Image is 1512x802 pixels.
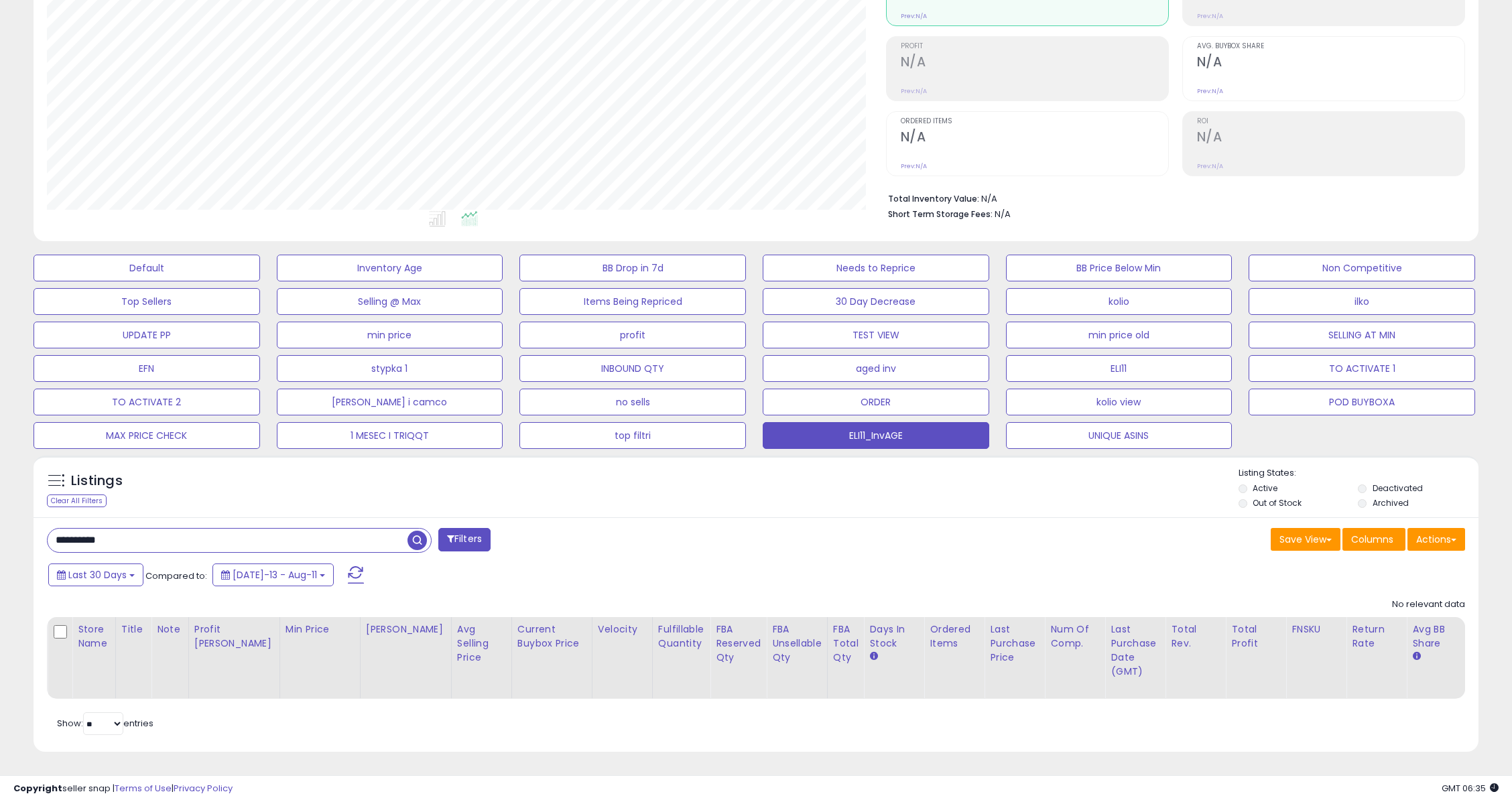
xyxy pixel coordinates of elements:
[763,422,989,449] button: ELI11_InvAGE
[1111,622,1159,679] div: Last Purchase Date (GMT)
[1249,322,1475,348] button: SELLING AT MIN
[833,622,859,665] div: FBA Total Qty
[1197,162,1223,170] small: Prev: N/A
[519,389,746,415] button: no sells
[34,322,260,348] button: UPDATE PP
[1412,651,1420,663] small: Avg BB Share.
[901,12,927,20] small: Prev: N/A
[519,355,746,382] button: INBOUND QTY
[772,622,822,665] div: FBA Unsellable Qty
[716,622,761,665] div: FBA Reserved Qty
[901,162,927,170] small: Prev: N/A
[277,355,503,382] button: stypka 1
[519,422,746,449] button: top filtri
[277,288,503,315] button: Selling @ Max
[157,622,183,637] div: Note
[13,782,62,795] strong: Copyright
[1050,622,1099,651] div: Num of Comp.
[1006,288,1233,315] button: kolio
[1239,467,1479,480] p: Listing States:
[517,622,586,651] div: Current Buybox Price
[174,782,233,795] a: Privacy Policy
[1271,528,1340,551] button: Save View
[1291,622,1340,637] div: FNSKU
[1407,528,1465,551] button: Actions
[930,622,979,651] div: Ordered Items
[115,782,172,795] a: Terms of Use
[1412,622,1461,651] div: Avg BB Share
[888,208,993,220] b: Short Term Storage Fees:
[34,389,260,415] button: TO ACTIVATE 2
[1373,497,1409,509] label: Archived
[1351,533,1393,546] span: Columns
[901,43,1168,50] span: Profit
[519,288,746,315] button: Items Being Repriced
[1352,622,1401,651] div: Return Rate
[1197,87,1223,95] small: Prev: N/A
[277,322,503,348] button: min price
[763,389,989,415] button: ORDER
[1253,497,1302,509] label: Out of Stock
[519,322,746,348] button: profit
[1171,622,1220,651] div: Total Rev.
[763,255,989,281] button: Needs to Reprice
[658,622,704,651] div: Fulfillable Quantity
[121,622,145,637] div: Title
[277,255,503,281] button: Inventory Age
[888,190,1455,206] li: N/A
[1342,528,1405,551] button: Columns
[519,255,746,281] button: BB Drop in 7d
[869,622,918,651] div: Days In Stock
[1006,355,1233,382] button: ELI11
[1197,118,1464,125] span: ROI
[901,87,927,95] small: Prev: N/A
[1197,54,1464,72] h2: N/A
[1197,129,1464,147] h2: N/A
[194,622,274,651] div: Profit [PERSON_NAME]
[277,389,503,415] button: [PERSON_NAME] i camco
[901,129,1168,147] h2: N/A
[212,563,334,586] button: [DATE]-13 - Aug-11
[1197,12,1223,20] small: Prev: N/A
[457,622,506,665] div: Avg Selling Price
[1006,322,1233,348] button: min price old
[901,118,1168,125] span: Ordered Items
[48,563,143,586] button: Last 30 Days
[34,255,260,281] button: Default
[1442,782,1499,795] span: 2025-09-11 06:35 GMT
[1006,255,1233,281] button: BB Price Below Min
[869,651,877,663] small: Days In Stock.
[763,288,989,315] button: 30 Day Decrease
[888,193,979,204] b: Total Inventory Value:
[1249,288,1475,315] button: ilko
[990,622,1039,665] div: Last Purchase Price
[1197,43,1464,50] span: Avg. Buybox Share
[34,422,260,449] button: MAX PRICE CHECK
[763,355,989,382] button: aged inv
[1231,622,1280,651] div: Total Profit
[34,355,260,382] button: EFN
[438,528,491,551] button: Filters
[286,622,355,637] div: Min Price
[995,208,1011,220] span: N/A
[68,568,127,582] span: Last 30 Days
[71,472,123,490] h5: Listings
[1392,598,1465,611] div: No relevant data
[1006,422,1233,449] button: UNIQUE ASINS
[366,622,446,637] div: [PERSON_NAME]
[78,622,110,651] div: Store Name
[277,422,503,449] button: 1 MESEC I TRIQQT
[598,622,647,637] div: Velocity
[1249,355,1475,382] button: TO ACTIVATE 1
[1249,255,1475,281] button: Non Competitive
[901,54,1168,72] h2: N/A
[57,717,153,730] span: Show: entries
[1253,482,1277,494] label: Active
[763,322,989,348] button: TEST VIEW
[13,783,233,795] div: seller snap | |
[47,494,107,507] div: Clear All Filters
[145,570,207,582] span: Compared to:
[233,568,317,582] span: [DATE]-13 - Aug-11
[1373,482,1423,494] label: Deactivated
[1249,389,1475,415] button: POD BUYBOXA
